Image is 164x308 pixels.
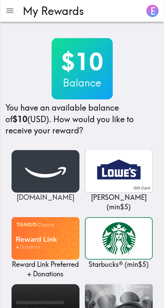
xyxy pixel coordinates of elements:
[85,193,153,212] p: [PERSON_NAME] ( min $5 )
[12,217,79,279] a: Reward Link Preferred + DonationsReward Link Preferred + Donations
[85,260,153,269] p: Starbucks® ( min $5 )
[12,150,79,202] a: Amazon.com[DOMAIN_NAME]
[150,5,156,17] span: E
[85,217,153,269] a: Starbucks®Starbucks® (min$5)
[23,4,138,17] h3: My Rewards
[144,2,161,20] button: E
[12,193,79,202] p: [DOMAIN_NAME]
[12,150,79,193] img: Amazon.com
[12,217,79,260] img: Reward Link Preferred + Donations
[85,150,153,212] a: Lowe's[PERSON_NAME] (min$5)
[85,217,153,260] img: Starbucks®
[12,260,79,279] p: Reward Link Preferred + Donations
[52,48,113,76] h2: $10
[13,114,28,124] b: $10
[52,76,113,90] h3: Balance
[5,102,159,136] h4: You have an available balance of (USD) . How would you like to receive your reward?
[85,150,153,193] img: Lowe's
